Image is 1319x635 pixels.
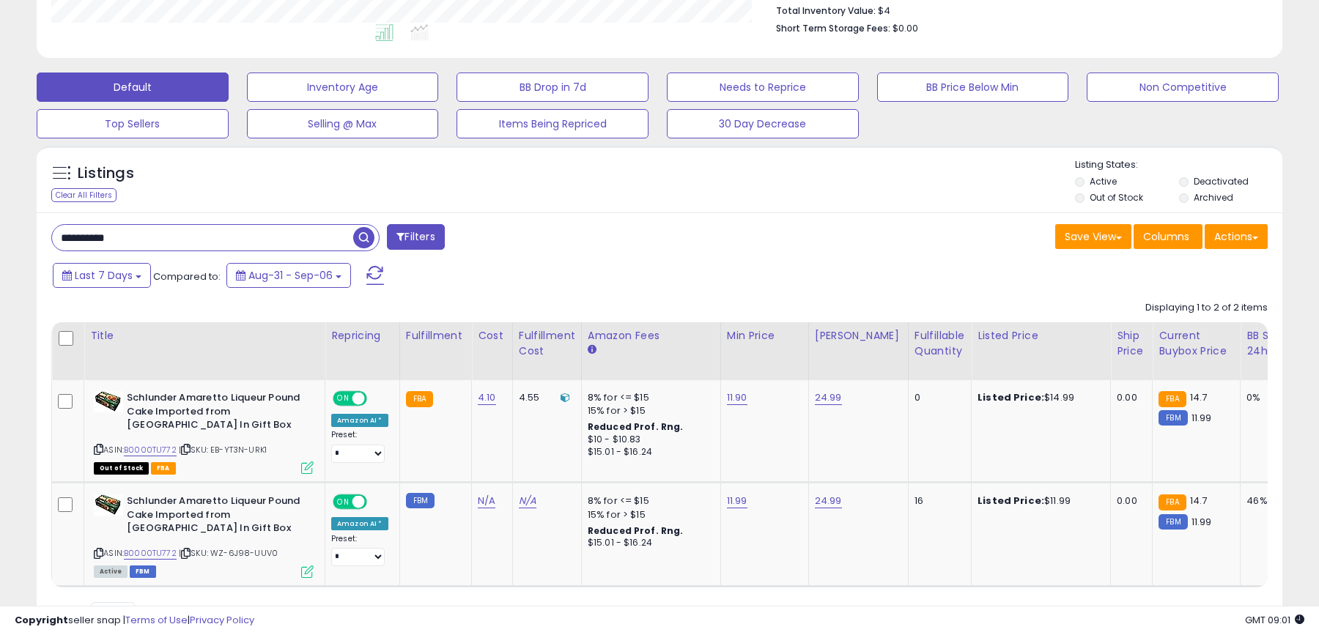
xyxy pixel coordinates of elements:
button: Filters [387,224,444,250]
a: 24.99 [815,494,842,508]
label: Active [1090,175,1117,187]
div: $15.01 - $16.24 [588,446,709,458]
a: N/A [519,494,536,508]
small: FBA [1159,494,1186,510]
a: Terms of Use [125,613,188,627]
span: Compared to: [153,270,221,283]
a: 11.99 [727,494,747,508]
b: Reduced Prof. Rng. [588,420,684,433]
b: Schlunder Amaretto Liqueur Pound Cake Imported from [GEOGRAPHIC_DATA] In Gift Box [127,494,305,539]
button: Columns [1134,224,1202,249]
div: 15% for > $15 [588,508,709,521]
span: 11.99 [1191,411,1212,425]
div: 0 [915,391,960,404]
div: $10 - $10.83 [588,434,709,446]
a: B0000TU772 [124,444,177,456]
a: B0000TU772 [124,547,177,560]
div: seller snap | | [15,614,254,628]
div: 4.55 [519,391,570,404]
a: Privacy Policy [190,613,254,627]
div: Clear All Filters [51,188,117,202]
div: Amazon AI * [331,517,388,530]
div: [PERSON_NAME] [815,328,902,344]
a: 4.10 [478,390,496,405]
button: Selling @ Max [247,109,439,138]
span: Columns [1143,229,1189,244]
button: 30 Day Decrease [667,109,859,138]
div: $11.99 [978,494,1099,508]
div: Displaying 1 to 2 of 2 items [1145,301,1268,315]
span: FBA [151,462,176,475]
img: 41mso1FF78L._SL40_.jpg [94,391,123,412]
span: All listings currently available for purchase on Amazon [94,565,128,578]
small: FBM [1159,410,1187,426]
a: 11.90 [727,390,747,405]
span: 11.99 [1191,515,1212,529]
b: Total Inventory Value: [776,4,876,17]
div: 15% for > $15 [588,404,709,417]
small: Amazon Fees. [588,344,596,357]
span: FBM [130,565,156,578]
span: 2025-09-15 09:01 GMT [1245,613,1304,627]
div: $15.01 - $16.24 [588,537,709,549]
span: ON [334,393,352,405]
a: N/A [478,494,495,508]
b: Listed Price: [978,494,1044,508]
p: Listing States: [1075,158,1282,172]
div: 0.00 [1117,391,1141,404]
b: Schlunder Amaretto Liqueur Pound Cake Imported from [GEOGRAPHIC_DATA] In Gift Box [127,391,305,436]
div: 0% [1246,391,1295,404]
div: Ship Price [1117,328,1146,359]
button: Top Sellers [37,109,229,138]
strong: Copyright [15,613,68,627]
span: OFF [365,496,388,508]
small: FBA [406,391,433,407]
label: Archived [1194,191,1233,204]
div: Fulfillable Quantity [915,328,965,359]
div: Title [90,328,319,344]
div: 8% for <= $15 [588,391,709,404]
label: Deactivated [1194,175,1249,187]
div: 46% [1246,494,1295,508]
button: Aug-31 - Sep-06 [226,263,351,288]
b: Reduced Prof. Rng. [588,524,684,537]
button: Actions [1205,224,1268,249]
div: Preset: [331,534,388,567]
div: ASIN: [94,494,314,576]
small: FBA [1159,391,1186,407]
h5: Listings [78,163,134,184]
button: Inventory Age [247,73,439,102]
button: Needs to Reprice [667,73,859,102]
div: $14.99 [978,391,1099,404]
span: Aug-31 - Sep-06 [248,268,333,283]
span: $0.00 [893,21,918,35]
b: Listed Price: [978,390,1044,404]
div: Fulfillment Cost [519,328,575,359]
div: 16 [915,494,960,508]
div: BB Share 24h. [1246,328,1300,359]
a: 24.99 [815,390,842,405]
span: | SKU: WZ-6J98-UUV0 [179,547,278,559]
img: 41mso1FF78L._SL40_.jpg [94,494,123,516]
div: Preset: [331,430,388,463]
span: 14.7 [1190,390,1208,404]
span: ON [334,496,352,508]
div: Cost [478,328,506,344]
button: BB Price Below Min [877,73,1069,102]
button: Default [37,73,229,102]
span: Last 7 Days [75,268,133,283]
div: Amazon AI * [331,414,388,427]
span: 14.7 [1190,494,1208,508]
div: Min Price [727,328,802,344]
button: Last 7 Days [53,263,151,288]
button: BB Drop in 7d [457,73,649,102]
div: 8% for <= $15 [588,494,709,508]
li: $4 [776,1,1257,18]
label: Out of Stock [1090,191,1143,204]
button: Save View [1055,224,1131,249]
span: All listings that are currently out of stock and unavailable for purchase on Amazon [94,462,149,475]
b: Short Term Storage Fees: [776,22,890,34]
div: Listed Price [978,328,1104,344]
div: Current Buybox Price [1159,328,1234,359]
button: Non Competitive [1087,73,1279,102]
